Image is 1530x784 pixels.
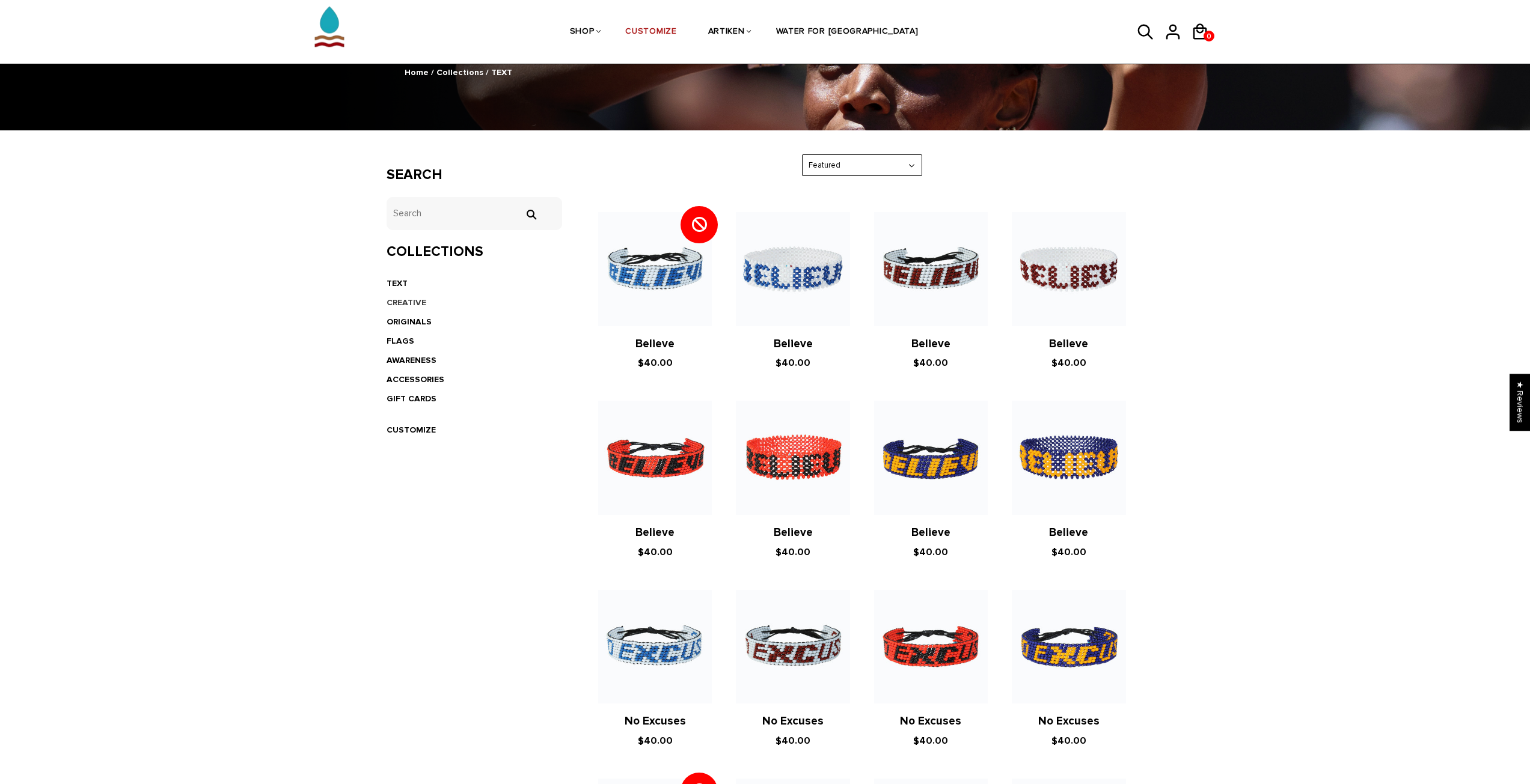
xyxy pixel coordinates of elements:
a: ACCESSORIES [387,374,444,384]
input: Search [519,209,543,220]
a: SHOP [570,1,595,64]
a: GIFT CARDS [387,394,436,404]
a: CUSTOMIZE [387,425,436,435]
h3: Collections [387,243,563,261]
span: $40.00 [776,546,810,558]
a: No Excuses [625,714,686,728]
span: 0 [1204,29,1214,44]
h3: Search [387,166,563,184]
a: FLAGS [387,336,414,346]
span: $40.00 [638,735,673,747]
a: Believe [635,337,675,351]
a: CREATIVE [387,297,426,308]
a: Believe [774,337,813,351]
a: Believe [911,337,950,351]
span: $40.00 [1051,357,1086,369]
a: Believe [774,526,813,539]
span: $40.00 [913,546,948,558]
a: ORIGINALS [387,317,432,327]
span: / [486,67,489,77]
a: No Excuses [1038,714,1100,728]
span: $40.00 [776,735,810,747]
a: ARTIKEN [708,1,745,64]
span: / [431,67,434,77]
span: $40.00 [776,357,810,369]
a: AWARENESS [387,355,436,365]
a: Believe [1049,337,1088,351]
a: 0 [1204,31,1214,41]
a: No Excuses [762,714,824,728]
a: Believe [635,526,675,539]
span: $40.00 [1051,735,1086,747]
a: Home [405,67,429,77]
div: Click to open Judge.me floating reviews tab [1510,374,1530,431]
a: Believe [1049,526,1088,539]
span: $40.00 [913,357,948,369]
span: $40.00 [638,546,673,558]
span: TEXT [491,67,512,77]
a: CUSTOMIZE [625,1,676,64]
span: $40.00 [638,357,673,369]
input: Search [387,197,563,230]
a: WATER FOR [GEOGRAPHIC_DATA] [776,1,919,64]
a: No Excuses [900,714,961,728]
span: $40.00 [913,735,948,747]
a: Collections [436,67,483,77]
a: Believe [911,526,950,539]
span: $40.00 [1051,546,1086,558]
a: TEXT [387,278,408,288]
